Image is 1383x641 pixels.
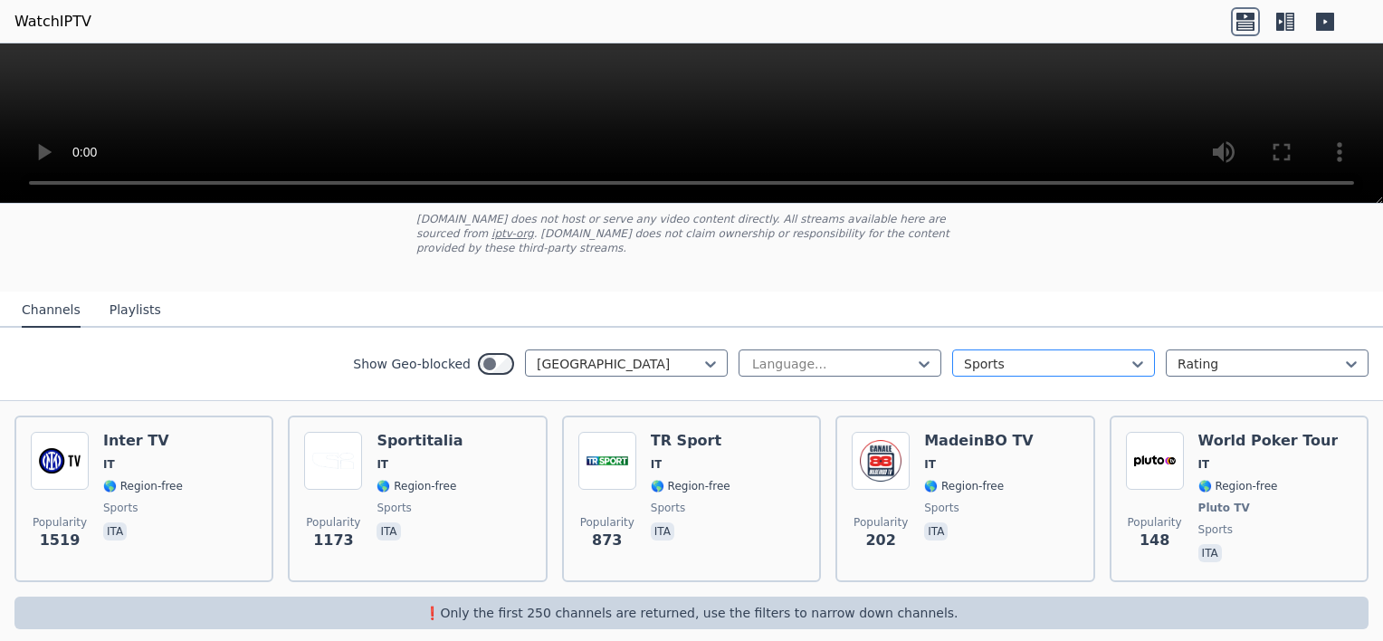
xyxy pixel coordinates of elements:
p: ita [924,522,948,541]
h6: Inter TV [103,432,183,450]
h6: MadeinBO TV [924,432,1034,450]
span: IT [103,457,115,472]
button: Playlists [110,293,161,328]
span: Popularity [580,515,634,530]
span: IT [651,457,663,472]
h6: World Poker Tour [1198,432,1339,450]
span: IT [377,457,388,472]
img: MadeinBO TV [852,432,910,490]
span: 1173 [313,530,354,551]
label: Show Geo-blocked [353,355,471,373]
span: Popularity [33,515,87,530]
span: 🌎 Region-free [103,479,183,493]
span: IT [924,457,936,472]
span: Pluto TV [1198,501,1250,515]
span: sports [377,501,411,515]
p: ❗️Only the first 250 channels are returned, use the filters to narrow down channels. [22,604,1361,622]
img: Inter TV [31,432,89,490]
span: Popularity [306,515,360,530]
span: Popularity [1128,515,1182,530]
h6: TR Sport [651,432,730,450]
img: Sportitalia [304,432,362,490]
a: iptv-org [491,227,534,240]
span: sports [1198,522,1233,537]
p: ita [651,522,674,541]
p: ita [377,522,400,541]
span: Popularity [854,515,908,530]
span: 🌎 Region-free [651,479,730,493]
button: Channels [22,293,81,328]
span: 🌎 Region-free [924,479,1004,493]
img: World Poker Tour [1126,432,1184,490]
p: [DOMAIN_NAME] does not host or serve any video content directly. All streams available here are s... [416,212,967,255]
span: 1519 [40,530,81,551]
h6: Sportitalia [377,432,463,450]
a: WatchIPTV [14,11,91,33]
span: 🌎 Region-free [377,479,456,493]
span: sports [651,501,685,515]
span: 148 [1140,530,1169,551]
span: sports [103,501,138,515]
p: ita [1198,544,1222,562]
span: 🌎 Region-free [1198,479,1278,493]
span: 202 [865,530,895,551]
span: sports [924,501,959,515]
p: ita [103,522,127,541]
span: IT [1198,457,1210,472]
span: 873 [592,530,622,551]
img: TR Sport [578,432,636,490]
